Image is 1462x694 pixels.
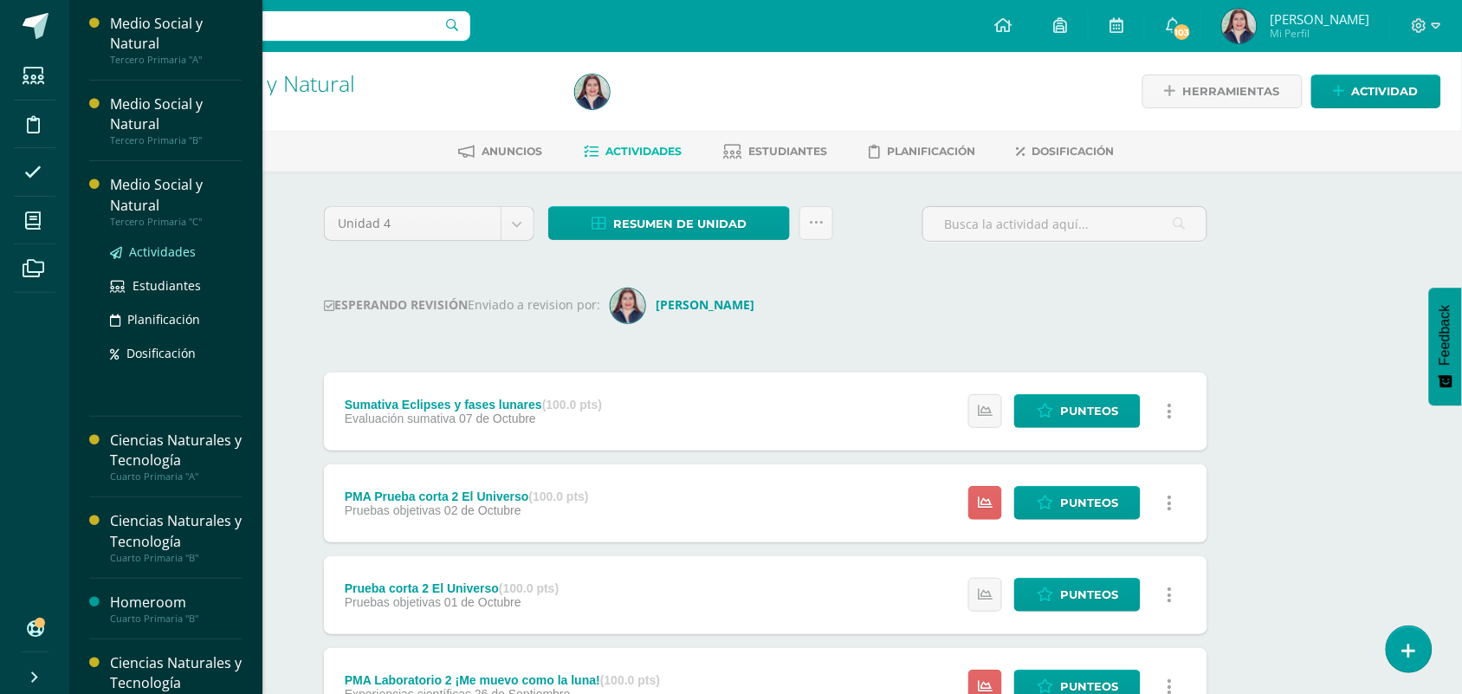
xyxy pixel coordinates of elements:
[345,412,456,425] span: Evaluación sumativa
[1060,487,1118,519] span: Punteos
[110,276,242,295] a: Estudiantes
[1032,145,1115,158] span: Dosificación
[1429,288,1462,405] button: Feedback - Mostrar encuesta
[126,345,196,361] span: Dosificación
[1173,23,1192,42] span: 103
[129,243,196,260] span: Actividades
[1060,579,1118,611] span: Punteos
[110,309,242,329] a: Planificación
[444,595,521,609] span: 01 de Octubre
[110,593,242,625] a: HomeroomCuarto Primaria "B"
[345,595,441,609] span: Pruebas objetivas
[1222,9,1257,43] img: 4699b960af3d86597f947e24a004c187.png
[1270,10,1369,28] span: [PERSON_NAME]
[325,207,534,240] a: Unidad 4
[482,145,542,158] span: Anuncios
[135,71,554,95] h1: Medio Social y Natural
[548,206,790,240] a: Resumen de unidad
[110,552,242,564] div: Cuarto Primaria "B"
[542,398,602,412] strong: (100.0 pts)
[110,216,242,228] div: Tercero Primaria "C"
[459,412,536,425] span: 07 de Octubre
[345,581,559,595] div: Prueba corta 2 El Universo
[600,673,660,687] strong: (100.0 pts)
[110,175,242,227] a: Medio Social y NaturalTercero Primaria "C"
[1014,578,1141,612] a: Punteos
[656,296,754,313] strong: [PERSON_NAME]
[1183,75,1280,107] span: Herramientas
[110,134,242,146] div: Tercero Primaria "B"
[611,296,761,313] a: [PERSON_NAME]
[584,138,682,165] a: Actividades
[110,343,242,363] a: Dosificación
[110,470,242,483] div: Cuarto Primaria "A"
[110,14,242,66] a: Medio Social y NaturalTercero Primaria "A"
[345,503,441,517] span: Pruebas objetivas
[529,490,589,503] strong: (100.0 pts)
[869,138,975,165] a: Planificación
[1017,138,1115,165] a: Dosificación
[110,175,242,215] div: Medio Social y Natural
[345,673,660,687] div: PMA Laboratorio 2 ¡Me muevo como la luna!
[110,94,242,146] a: Medio Social y NaturalTercero Primaria "B"
[338,207,488,240] span: Unidad 4
[1014,486,1141,520] a: Punteos
[110,511,242,563] a: Ciencias Naturales y TecnologíaCuarto Primaria "B"
[110,593,242,613] div: Homeroom
[110,613,242,625] div: Cuarto Primaria "B"
[605,145,682,158] span: Actividades
[324,296,468,313] strong: ESPERANDO REVISIÓN
[1014,394,1141,428] a: Punteos
[1270,26,1369,41] span: Mi Perfil
[81,11,470,41] input: Busca un usuario...
[923,207,1206,241] input: Busca la actividad aquí...
[611,289,645,323] img: 2f07b1023a33ceac3678416c02ac17ee.png
[1060,395,1118,427] span: Punteos
[887,145,975,158] span: Planificación
[110,14,242,54] div: Medio Social y Natural
[345,490,589,503] div: PMA Prueba corta 2 El Universo
[723,138,827,165] a: Estudiantes
[110,242,242,262] a: Actividades
[458,138,542,165] a: Anuncios
[575,75,610,109] img: 4699b960af3d86597f947e24a004c187.png
[1352,75,1419,107] span: Actividad
[1142,75,1303,108] a: Herramientas
[444,503,521,517] span: 02 de Octubre
[748,145,827,158] span: Estudiantes
[110,94,242,134] div: Medio Social y Natural
[110,431,242,470] div: Ciencias Naturales y Tecnología
[1311,75,1441,108] a: Actividad
[127,311,200,328] span: Planificación
[345,398,602,412] div: Sumativa Eclipses y fases lunares
[1438,305,1453,366] span: Feedback
[110,653,242,693] div: Ciencias Naturales y Tecnología
[110,511,242,551] div: Ciencias Naturales y Tecnología
[110,54,242,66] div: Tercero Primaria "A"
[499,581,559,595] strong: (100.0 pts)
[613,208,747,240] span: Resumen de unidad
[110,431,242,483] a: Ciencias Naturales y TecnologíaCuarto Primaria "A"
[135,95,554,112] div: Tercero Primaria 'A'
[133,277,201,294] span: Estudiantes
[468,296,600,313] span: Enviado a revision por:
